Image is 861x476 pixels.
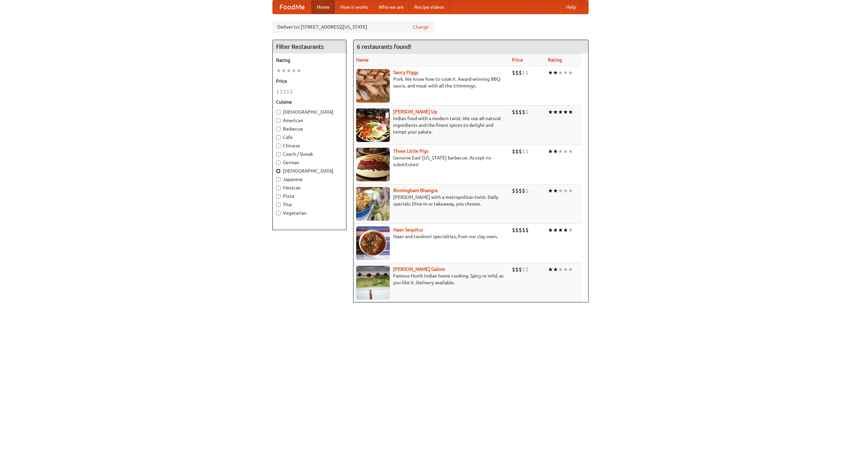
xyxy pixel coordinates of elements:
[273,0,311,14] a: FoodMe
[512,266,515,273] li: $
[276,99,343,105] h5: Cuisine
[276,177,280,182] input: Japanese
[548,266,553,273] li: ★
[522,108,525,116] li: $
[356,57,369,63] a: Name
[356,115,507,135] p: Indian food with a modern twist. We use all-natural ingredients and the finest spices to delight ...
[563,108,568,116] li: ★
[276,57,343,64] h5: Rating
[512,226,515,234] li: $
[515,266,519,273] li: $
[276,210,343,216] label: Vegetarian
[276,169,280,173] input: [DEMOGRAPHIC_DATA]
[373,0,409,14] a: Who we are
[357,43,411,50] ng-pluralize: 6 restaurants found!
[356,108,390,142] img: curryup.jpg
[296,67,301,74] li: ★
[525,266,529,273] li: $
[276,151,343,157] label: Czech / Slovak
[568,148,573,155] li: ★
[290,88,293,95] li: $
[273,40,346,53] h4: Filter Restaurants
[515,187,519,194] li: $
[525,108,529,116] li: $
[276,203,280,207] input: Thai
[276,201,343,208] label: Thai
[568,266,573,273] li: ★
[512,57,523,63] a: Price
[393,70,418,75] a: Saucy Piggy
[276,118,280,123] input: American
[519,266,522,273] li: $
[413,24,429,30] a: Change
[558,69,563,76] li: ★
[335,0,373,14] a: How it works
[409,0,449,14] a: Recipe videos
[276,135,280,140] input: Cafe
[515,226,519,234] li: $
[276,159,343,166] label: German
[356,69,390,103] img: saucy.jpg
[276,152,280,156] input: Czech / Slovak
[356,233,507,240] p: Naan and tandoori specialties, from our clay oven.
[283,88,286,95] li: $
[568,108,573,116] li: ★
[276,176,343,183] label: Japanese
[276,142,343,149] label: Chinese
[356,154,507,168] p: Genuine East [US_STATE] barbecue. Accept no substitutes!
[393,109,437,114] b: [PERSON_NAME] Up
[563,148,568,155] li: ★
[525,226,529,234] li: $
[512,148,515,155] li: $
[311,0,335,14] a: Home
[568,69,573,76] li: ★
[393,266,445,272] a: [PERSON_NAME] Galore
[553,187,558,194] li: ★
[272,21,434,33] div: Deliver to: [STREET_ADDRESS][US_STATE]
[558,266,563,273] li: ★
[525,69,529,76] li: $
[548,187,553,194] li: ★
[276,184,343,191] label: Mexican
[356,187,390,221] img: bhangra.jpg
[558,187,563,194] li: ★
[548,148,553,155] li: ★
[558,108,563,116] li: ★
[553,266,558,273] li: ★
[276,88,279,95] li: $
[522,148,525,155] li: $
[356,266,390,299] img: currygalore.jpg
[558,226,563,234] li: ★
[548,69,553,76] li: ★
[553,148,558,155] li: ★
[512,108,515,116] li: $
[276,144,280,148] input: Chinese
[512,69,515,76] li: $
[522,69,525,76] li: $
[393,188,438,193] a: Birmingham Bhangra
[548,226,553,234] li: ★
[276,125,343,132] label: Barbecue
[519,108,522,116] li: $
[276,67,281,74] li: ★
[276,186,280,190] input: Mexican
[393,227,423,232] a: Naan Sequitur
[286,67,291,74] li: ★
[553,226,558,234] li: ★
[276,160,280,165] input: German
[525,148,529,155] li: $
[548,57,562,63] a: Rating
[519,69,522,76] li: $
[276,127,280,131] input: Barbecue
[561,0,582,14] a: Help
[563,69,568,76] li: ★
[393,148,428,154] a: Three Little Pigs
[515,108,519,116] li: $
[519,148,522,155] li: $
[356,76,507,89] p: Pork. We know how to cook it. Award-winning BBQ sauce, and meat with all the trimmings.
